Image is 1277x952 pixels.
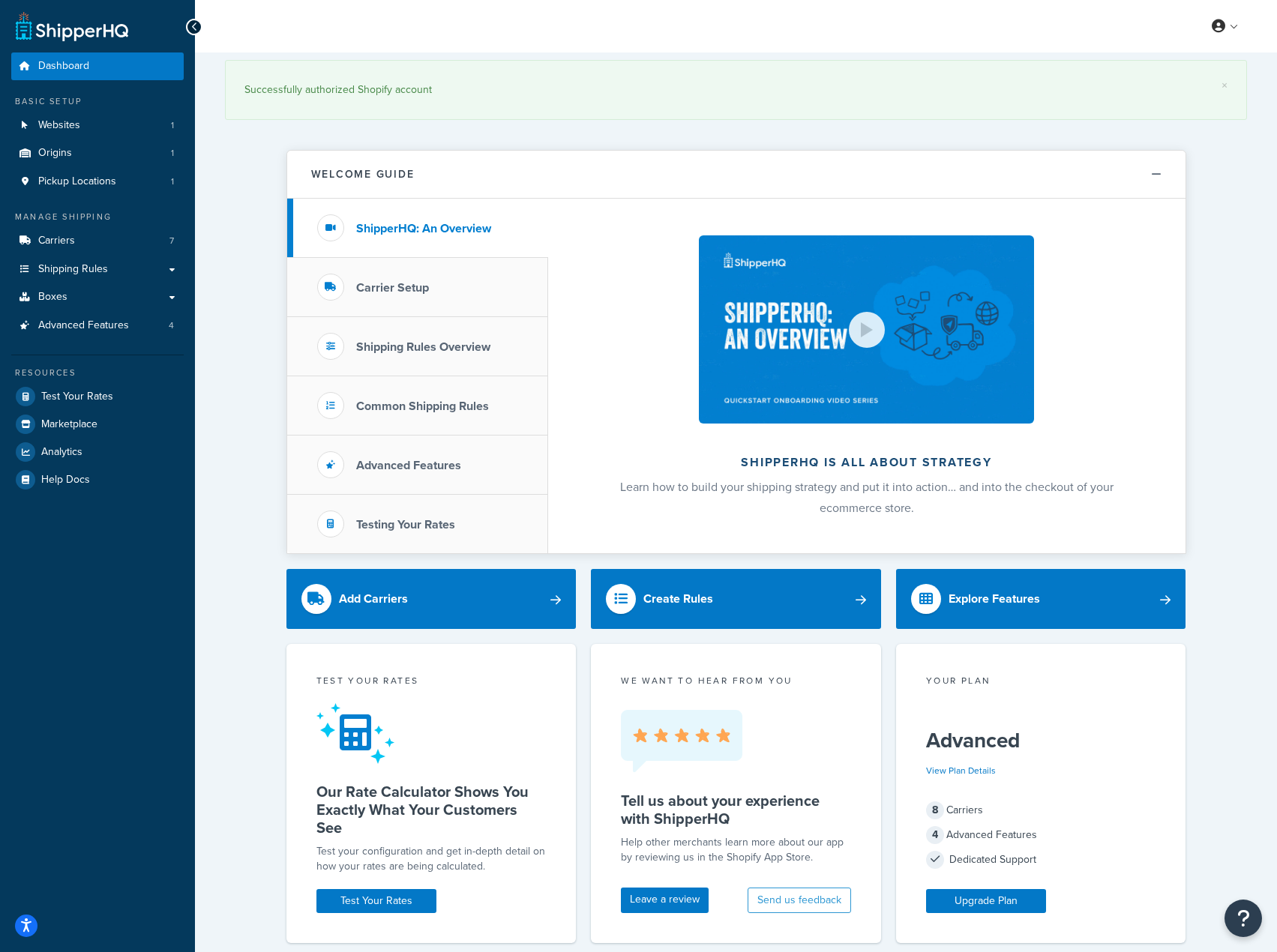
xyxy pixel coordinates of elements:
span: Learn how to build your shipping strategy and put it into action… and into the checkout of your e... [620,478,1114,516]
a: Pickup Locations1 [11,168,184,196]
li: Origins [11,139,184,167]
div: Dedicated Support [926,849,1156,870]
span: Websites [38,119,80,132]
a: Test Your Rates [316,889,436,913]
a: Create Rules [591,569,881,629]
a: Boxes [11,283,184,311]
p: we want to hear from you [621,674,851,687]
span: Origins [38,147,72,160]
div: Test your rates [316,674,547,691]
a: Analytics [11,439,184,466]
div: Create Rules [643,588,713,609]
span: 4 [926,826,944,844]
h2: Welcome Guide [311,169,415,180]
a: × [1222,79,1228,91]
div: Manage Shipping [11,211,184,223]
span: Marketplace [41,418,97,431]
a: Marketplace [11,411,184,438]
a: Origins1 [11,139,184,167]
div: Basic Setup [11,95,184,108]
span: Analytics [41,446,82,459]
div: Successfully authorized Shopify account [244,79,1228,100]
img: ShipperHQ is all about strategy [699,235,1033,424]
a: Explore Features [896,569,1186,629]
span: 1 [171,175,174,188]
button: Open Resource Center [1225,900,1262,937]
span: Carriers [38,235,75,247]
a: Dashboard [11,52,184,80]
div: Explore Features [949,588,1040,609]
span: 4 [169,319,174,332]
h3: Common Shipping Rules [356,400,489,413]
div: Add Carriers [339,588,408,609]
span: Help Docs [41,474,90,486]
li: Advanced Features [11,312,184,340]
h2: ShipperHQ is all about strategy [588,456,1146,469]
a: Leave a review [621,888,709,913]
button: Send us feedback [748,888,851,913]
h3: Testing Your Rates [356,518,455,531]
span: 1 [171,147,174,160]
span: 8 [926,801,944,819]
span: 7 [169,235,174,247]
a: Upgrade Plan [926,889,1046,913]
div: Test your configuration and get in-depth detail on how your rates are being calculated. [316,844,547,874]
h5: Advanced [926,729,1156,753]
div: Resources [11,367,184,379]
a: Help Docs [11,466,184,493]
span: Dashboard [38,60,89,73]
a: Test Your Rates [11,383,184,410]
li: Pickup Locations [11,168,184,196]
h5: Our Rate Calculator Shows You Exactly What Your Customers See [316,783,547,837]
a: Add Carriers [286,569,577,629]
h5: Tell us about your experience with ShipperHQ [621,792,851,828]
li: Websites [11,112,184,139]
a: Carriers7 [11,227,184,255]
h3: ShipperHQ: An Overview [356,222,491,235]
h3: Shipping Rules Overview [356,340,490,354]
h3: Advanced Features [356,459,461,472]
li: Carriers [11,227,184,255]
div: Your Plan [926,674,1156,691]
div: Carriers [926,800,1156,821]
button: Welcome Guide [287,151,1186,199]
p: Help other merchants learn more about our app by reviewing us in the Shopify App Store. [621,835,851,865]
a: Advanced Features4 [11,312,184,340]
a: Shipping Rules [11,256,184,283]
span: Advanced Features [38,319,129,332]
span: Boxes [38,291,67,304]
span: Test Your Rates [41,391,113,403]
span: Pickup Locations [38,175,116,188]
div: Advanced Features [926,825,1156,846]
a: View Plan Details [926,764,996,777]
h3: Carrier Setup [356,281,429,295]
span: Shipping Rules [38,263,108,276]
span: 1 [171,119,174,132]
a: Websites1 [11,112,184,139]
